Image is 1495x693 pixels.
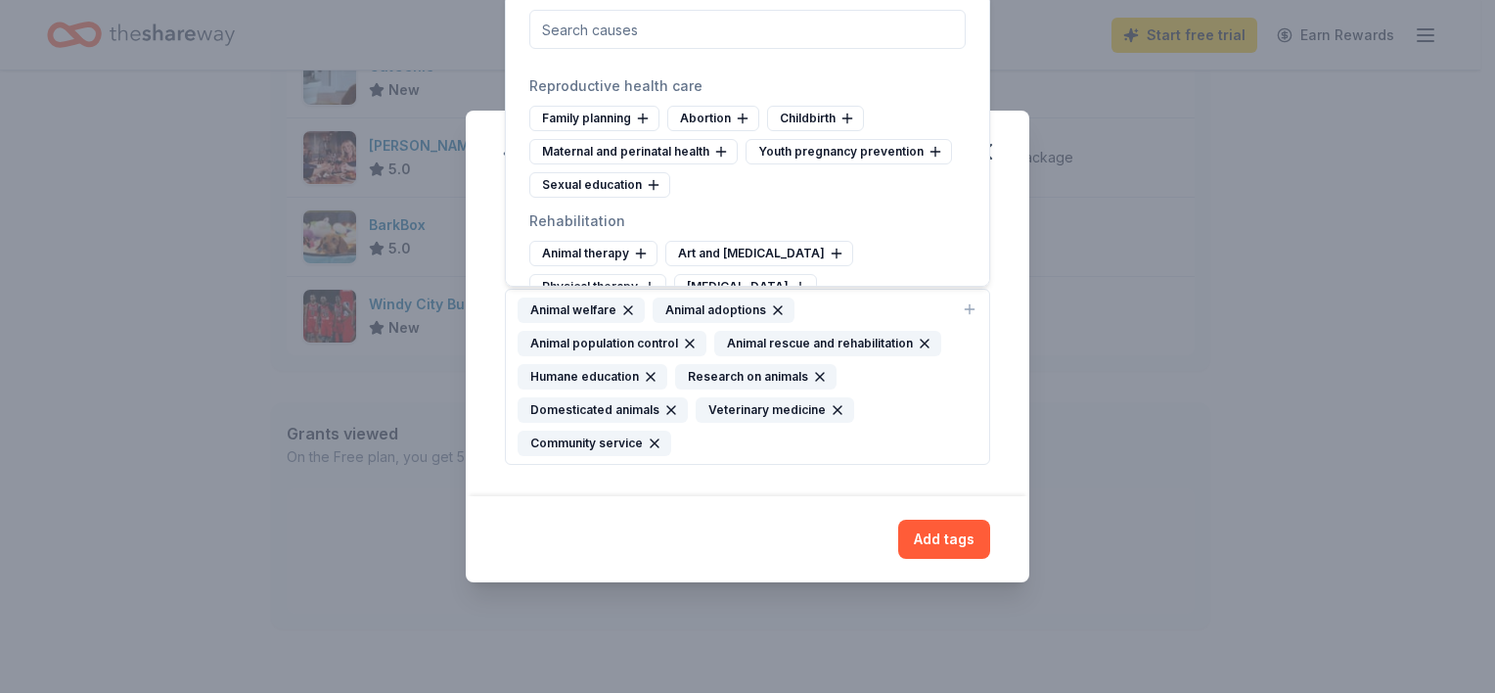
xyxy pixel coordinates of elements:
[518,298,645,323] div: Animal welfare
[767,106,864,131] div: Childbirth
[529,139,738,164] div: Maternal and perinatal health
[529,10,966,49] input: Search causes
[665,241,853,266] div: Art and [MEDICAL_DATA]
[518,431,671,456] div: Community service
[674,274,817,300] div: [MEDICAL_DATA]
[529,172,670,198] div: Sexual education
[505,289,990,465] button: Animal welfareAnimal adoptionsAnimal population controlAnimal rescue and rehabilitationHumane edu...
[667,106,759,131] div: Abortion
[529,274,666,300] div: Physical therapy
[675,364,837,390] div: Research on animals
[518,397,688,423] div: Domesticated animals
[529,74,966,98] div: Reproductive health care
[714,331,941,356] div: Animal rescue and rehabilitation
[529,106,659,131] div: Family planning
[518,331,706,356] div: Animal population control
[529,241,657,266] div: Animal therapy
[696,397,854,423] div: Veterinary medicine
[898,520,990,559] button: Add tags
[529,209,966,233] div: Rehabilitation
[746,139,952,164] div: Youth pregnancy prevention
[653,298,794,323] div: Animal adoptions
[518,364,667,390] div: Humane education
